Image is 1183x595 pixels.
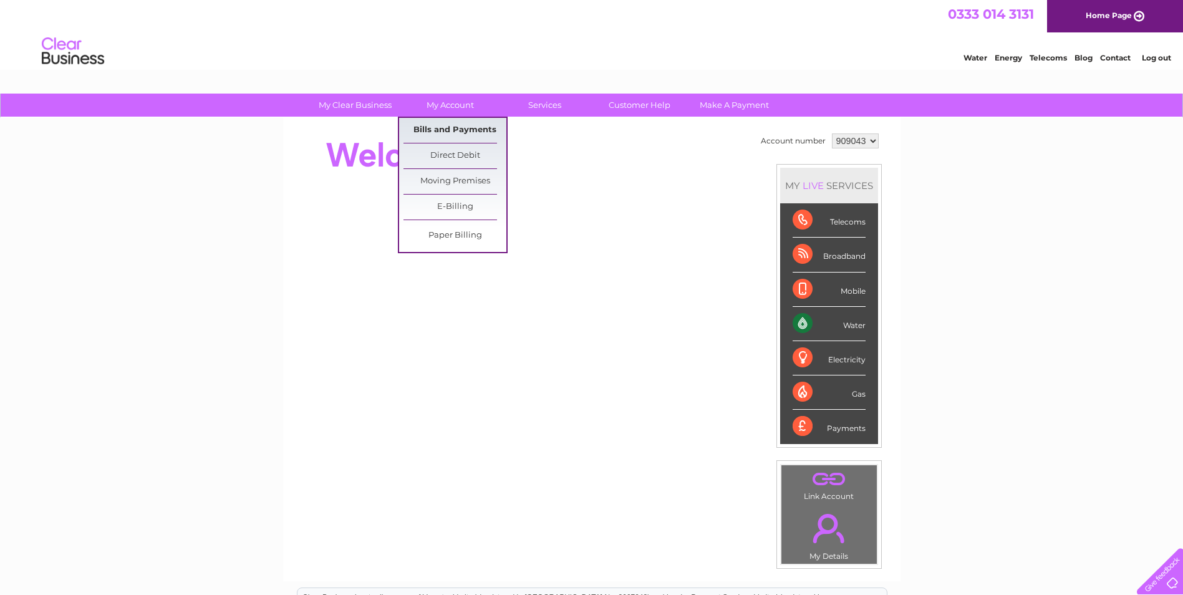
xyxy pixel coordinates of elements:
[793,238,866,272] div: Broadband
[1030,53,1067,62] a: Telecoms
[793,410,866,443] div: Payments
[785,468,874,490] a: .
[588,94,691,117] a: Customer Help
[793,341,866,375] div: Electricity
[758,130,829,152] td: Account number
[403,195,506,220] a: E-Billing
[41,32,105,70] img: logo.png
[398,94,501,117] a: My Account
[1142,53,1171,62] a: Log out
[948,6,1034,22] a: 0333 014 3131
[297,7,887,60] div: Clear Business is a trading name of Verastar Limited (registered in [GEOGRAPHIC_DATA] No. 3667643...
[963,53,987,62] a: Water
[793,203,866,238] div: Telecoms
[793,273,866,307] div: Mobile
[1074,53,1093,62] a: Blog
[403,118,506,143] a: Bills and Payments
[304,94,407,117] a: My Clear Business
[793,307,866,341] div: Water
[403,223,506,248] a: Paper Billing
[780,168,878,203] div: MY SERVICES
[1100,53,1131,62] a: Contact
[785,506,874,550] a: .
[781,503,877,564] td: My Details
[995,53,1022,62] a: Energy
[793,375,866,410] div: Gas
[800,180,826,191] div: LIVE
[403,143,506,168] a: Direct Debit
[403,169,506,194] a: Moving Premises
[493,94,596,117] a: Services
[781,465,877,504] td: Link Account
[683,94,786,117] a: Make A Payment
